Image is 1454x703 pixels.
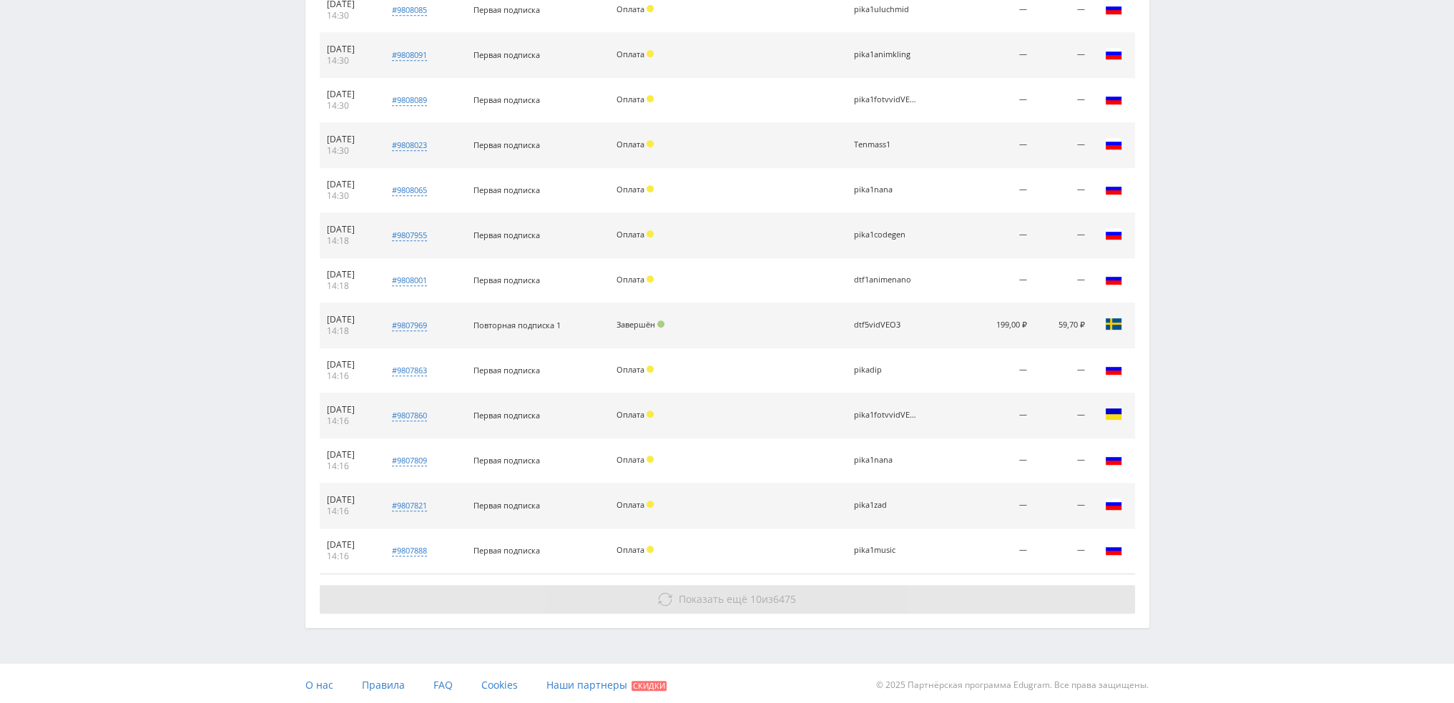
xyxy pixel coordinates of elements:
span: Оплата [617,49,644,59]
span: Первая подписка [473,365,540,375]
td: — [957,213,1034,258]
div: 14:30 [327,55,372,67]
span: Завершён [617,319,655,330]
div: 14:16 [327,506,372,517]
div: [DATE] [327,314,372,325]
img: swe.png [1105,315,1122,333]
span: Первая подписка [473,410,540,421]
div: pikadip [853,365,918,375]
div: [DATE] [327,224,372,235]
div: #9808089 [392,94,427,106]
span: Cookies [481,678,518,692]
span: Оплата [617,454,644,465]
div: #9807969 [392,320,427,331]
span: из [679,592,796,606]
span: Оплата [617,139,644,149]
div: pika1codegen [853,230,918,240]
img: rus.png [1105,90,1122,107]
div: #9808065 [392,185,427,196]
span: Первая подписка [473,4,540,15]
img: rus.png [1105,541,1122,558]
div: [DATE] [327,539,372,551]
img: rus.png [1105,496,1122,513]
td: — [1034,258,1091,303]
div: 14:30 [327,10,372,21]
span: 6475 [773,592,796,606]
span: Холд [647,501,654,508]
span: Холд [647,5,654,12]
span: Холд [647,411,654,418]
td: — [1034,348,1091,393]
div: [DATE] [327,134,372,145]
span: Оплата [617,229,644,240]
div: [DATE] [327,89,372,100]
td: — [1034,78,1091,123]
span: Холд [647,275,654,282]
div: [DATE] [327,359,372,370]
span: Оплата [617,184,644,195]
div: Tenmass1 [853,140,918,149]
span: FAQ [433,678,453,692]
img: rus.png [1105,135,1122,152]
div: 14:18 [327,325,372,337]
img: rus.png [1105,180,1122,197]
td: — [1034,123,1091,168]
td: — [957,393,1034,438]
span: Оплата [617,499,644,510]
span: Скидки [632,681,667,691]
div: [DATE] [327,494,372,506]
span: Холд [647,546,654,553]
span: Первая подписка [473,94,540,105]
div: 14:30 [327,145,372,157]
span: 10 [750,592,762,606]
div: 14:30 [327,190,372,202]
span: Оплата [617,409,644,420]
td: — [1034,213,1091,258]
div: 14:16 [327,551,372,562]
td: — [957,168,1034,213]
td: — [1034,393,1091,438]
div: pika1nana [853,185,918,195]
span: Первая подписка [473,185,540,195]
span: Повторная подписка 1 [473,320,561,330]
span: Первая подписка [473,139,540,150]
div: #9807888 [392,545,427,556]
span: Первая подписка [473,545,540,556]
span: Холд [647,365,654,373]
div: dtf1animenano [853,275,918,285]
div: #9807863 [392,365,427,376]
div: 14:18 [327,235,372,247]
span: Первая подписка [473,275,540,285]
td: — [957,348,1034,393]
div: 14:30 [327,100,372,112]
span: Холд [647,456,654,463]
td: — [1034,438,1091,483]
div: [DATE] [327,269,372,280]
td: — [957,78,1034,123]
td: — [1034,168,1091,213]
div: #9808085 [392,4,427,16]
img: rus.png [1105,360,1122,378]
span: Холд [647,185,654,192]
div: dtf5vidVEO3 [853,320,918,330]
div: [DATE] [327,179,372,190]
td: — [1034,529,1091,574]
img: rus.png [1105,270,1122,287]
div: pika1music [853,546,918,555]
td: — [1034,483,1091,529]
span: Правила [362,678,405,692]
span: Наши партнеры [546,678,627,692]
td: — [957,33,1034,78]
span: Оплата [617,364,644,375]
div: pika1fotvvidVEO3 [853,411,918,420]
button: Показать ещё 10из6475 [320,585,1135,614]
div: [DATE] [327,404,372,416]
img: rus.png [1105,225,1122,242]
td: 199,00 ₽ [957,303,1034,348]
img: rus.png [1105,45,1122,62]
span: Оплата [617,4,644,14]
span: Показать ещё [679,592,747,606]
div: #9807860 [392,410,427,421]
span: Оплата [617,274,644,285]
span: Холд [647,50,654,57]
